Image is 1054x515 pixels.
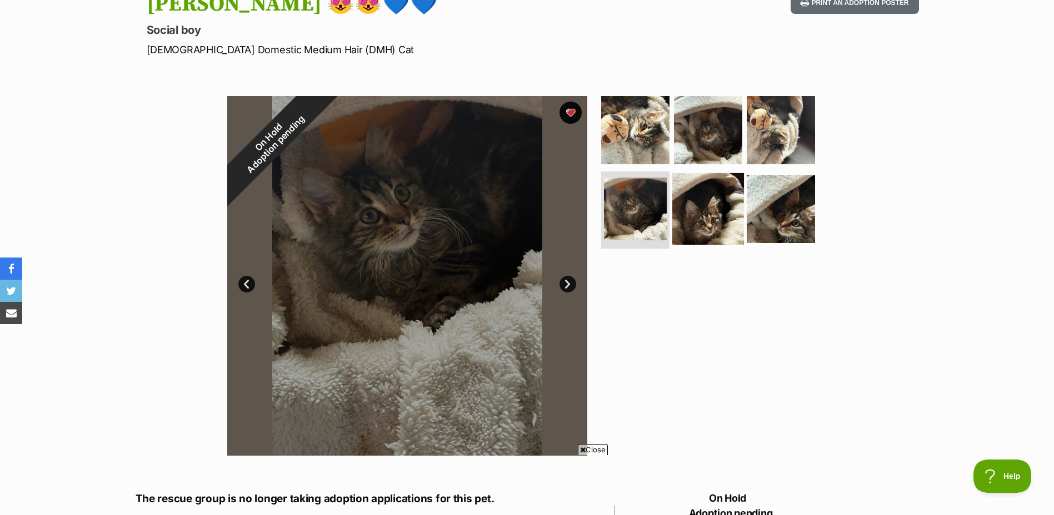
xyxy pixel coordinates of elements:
p: The rescue group is no longer taking adoption applications for this pet. [136,491,606,507]
a: Prev [238,276,255,292]
div: On Hold [198,67,346,215]
span: Adoption pending [240,109,311,180]
img: Photo of Larry 😻😻💙💙 [604,178,667,240]
iframe: Advertisement [325,460,730,509]
img: Photo of Larry 😻😻💙💙 [674,96,742,164]
img: Photo of Larry 😻😻💙💙 [747,175,815,243]
p: [DEMOGRAPHIC_DATA] Domestic Medium Hair (DMH) Cat [147,42,617,57]
img: Photo of Larry 😻😻💙💙 [672,173,744,244]
img: Photo of Larry 😻😻💙💙 [601,96,670,164]
a: Next [560,276,576,292]
button: favourite [560,102,582,124]
span: Close [578,444,608,455]
img: Photo of Larry 😻😻💙💙 [747,96,815,164]
p: Social boy [147,22,617,38]
iframe: Help Scout Beacon - Open [973,460,1032,493]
